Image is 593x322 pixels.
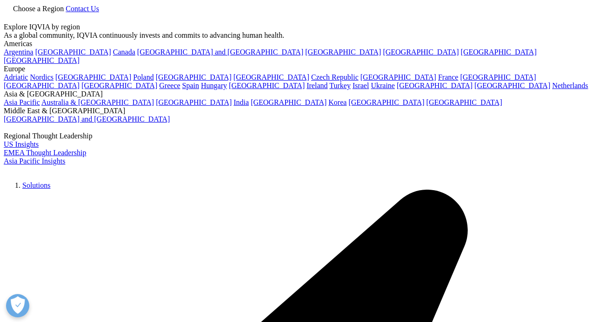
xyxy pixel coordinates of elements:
[460,73,536,81] a: [GEOGRAPHIC_DATA]
[233,98,249,106] a: India
[329,82,351,89] a: Turkey
[182,82,199,89] a: Spain
[426,98,502,106] a: [GEOGRAPHIC_DATA]
[4,56,80,64] a: [GEOGRAPHIC_DATA]
[22,181,50,189] a: Solutions
[229,82,305,89] a: [GEOGRAPHIC_DATA]
[66,5,99,13] a: Contact Us
[133,73,153,81] a: Poland
[552,82,588,89] a: Netherlands
[137,48,303,56] a: [GEOGRAPHIC_DATA] and [GEOGRAPHIC_DATA]
[41,98,154,106] a: Australia & [GEOGRAPHIC_DATA]
[13,5,64,13] span: Choose a Region
[4,115,170,123] a: [GEOGRAPHIC_DATA] and [GEOGRAPHIC_DATA]
[35,48,111,56] a: [GEOGRAPHIC_DATA]
[4,157,65,165] a: Asia Pacific Insights
[4,98,40,106] a: Asia Pacific
[6,294,29,317] button: Open Preferences
[360,73,436,81] a: [GEOGRAPHIC_DATA]
[438,73,459,81] a: France
[4,65,589,73] div: Europe
[201,82,227,89] a: Hungary
[55,73,131,81] a: [GEOGRAPHIC_DATA]
[4,23,589,31] div: Explore IQVIA by region
[4,40,589,48] div: Americas
[156,73,232,81] a: [GEOGRAPHIC_DATA]
[4,82,80,89] a: [GEOGRAPHIC_DATA]
[4,31,589,40] div: As a global community, IQVIA continuously invests and commits to advancing human health.
[81,82,157,89] a: [GEOGRAPHIC_DATA]
[4,48,33,56] a: Argentina
[156,98,232,106] a: [GEOGRAPHIC_DATA]
[113,48,135,56] a: Canada
[4,132,589,140] div: Regional Thought Leadership
[4,90,589,98] div: Asia & [GEOGRAPHIC_DATA]
[251,98,326,106] a: [GEOGRAPHIC_DATA]
[474,82,550,89] a: [GEOGRAPHIC_DATA]
[397,82,473,89] a: [GEOGRAPHIC_DATA]
[233,73,309,81] a: [GEOGRAPHIC_DATA]
[305,48,381,56] a: [GEOGRAPHIC_DATA]
[4,107,589,115] div: Middle East & [GEOGRAPHIC_DATA]
[383,48,459,56] a: [GEOGRAPHIC_DATA]
[306,82,327,89] a: Ireland
[4,73,28,81] a: Adriatic
[159,82,180,89] a: Greece
[4,149,86,157] a: EMEA Thought Leadership
[30,73,53,81] a: Nordics
[348,98,424,106] a: [GEOGRAPHIC_DATA]
[4,140,39,148] a: US Insights
[311,73,359,81] a: Czech Republic
[371,82,395,89] a: Ukraine
[461,48,537,56] a: [GEOGRAPHIC_DATA]
[353,82,369,89] a: Israel
[328,98,346,106] a: Korea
